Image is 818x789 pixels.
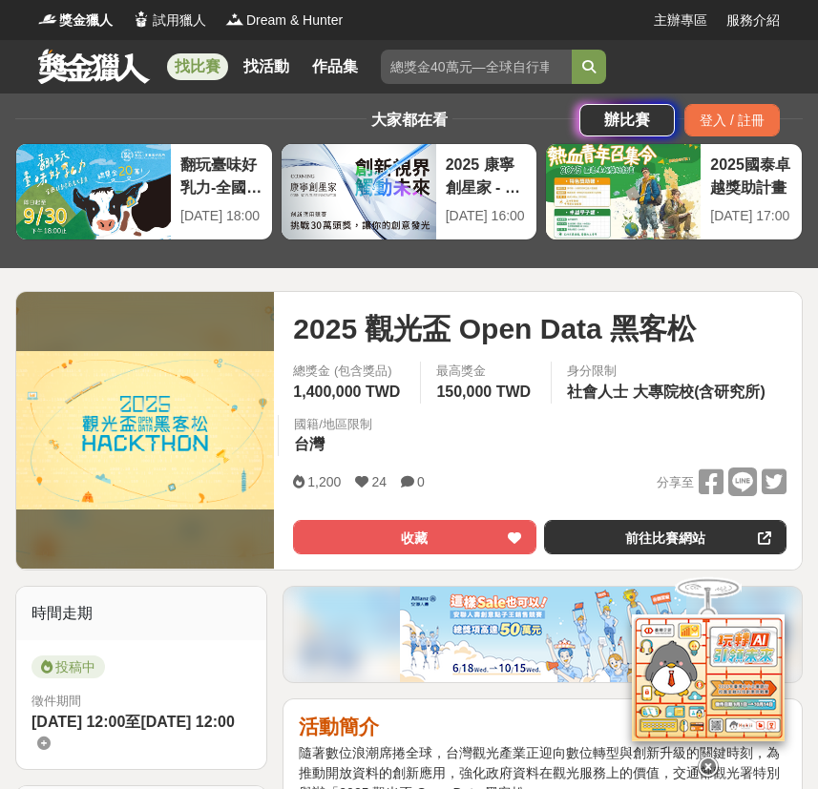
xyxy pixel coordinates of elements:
[381,50,572,84] input: 總獎金40萬元—全球自行車設計比賽
[294,436,325,452] span: 台灣
[59,10,113,31] span: 獎金獵人
[400,587,686,682] img: 386af5bf-fbe2-4d43-ae68-517df2b56ae5.png
[132,10,206,31] a: Logo試用獵人
[446,206,528,226] div: [DATE] 16:00
[140,714,234,730] span: [DATE] 12:00
[225,10,343,31] a: LogoDream & Hunter
[16,587,266,640] div: 時間走期
[544,520,787,554] a: 前往比賽網站
[293,362,405,381] span: 總獎金 (包含獎品)
[167,53,228,80] a: 找比賽
[293,384,400,400] span: 1,400,000 TWD
[710,206,792,226] div: [DATE] 17:00
[236,53,297,80] a: 找活動
[545,143,803,240] a: 2025國泰卓越獎助計畫[DATE] 17:00
[654,10,707,31] a: 主辦專區
[567,362,770,381] div: 身分限制
[632,614,785,741] img: d2146d9a-e6f6-4337-9592-8cefde37ba6b.png
[38,10,57,29] img: Logo
[299,716,379,737] strong: 活動簡介
[293,307,696,350] span: 2025 觀光盃 Open Data 黑客松
[436,384,531,400] span: 150,000 TWD
[567,384,628,400] span: 社會人士
[31,694,81,708] span: 徵件期間
[225,10,244,29] img: Logo
[304,53,366,80] a: 作品集
[246,10,343,31] span: Dream & Hunter
[125,714,140,730] span: 至
[633,384,766,400] span: 大專院校(含研究所)
[371,474,387,489] span: 24
[15,143,273,240] a: 翻玩臺味好乳力-全國短影音創意大募集[DATE] 18:00
[726,10,780,31] a: 服務介紹
[180,206,262,226] div: [DATE] 18:00
[31,655,105,678] span: 投稿中
[153,10,206,31] span: 試用獵人
[657,468,694,497] span: 分享至
[579,104,675,136] a: 辦比賽
[293,520,535,554] button: 收藏
[436,362,535,381] span: 最高獎金
[180,154,262,197] div: 翻玩臺味好乳力-全國短影音創意大募集
[16,351,274,510] img: Cover Image
[307,474,341,489] span: 1,200
[417,474,425,489] span: 0
[684,104,780,136] div: 登入 / 註冊
[446,154,528,197] div: 2025 康寧創星家 - 創新應用競賽
[710,154,792,197] div: 2025國泰卓越獎助計畫
[38,10,113,31] a: Logo獎金獵人
[294,415,372,434] div: 國籍/地區限制
[281,143,538,240] a: 2025 康寧創星家 - 創新應用競賽[DATE] 16:00
[31,714,125,730] span: [DATE] 12:00
[132,10,151,29] img: Logo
